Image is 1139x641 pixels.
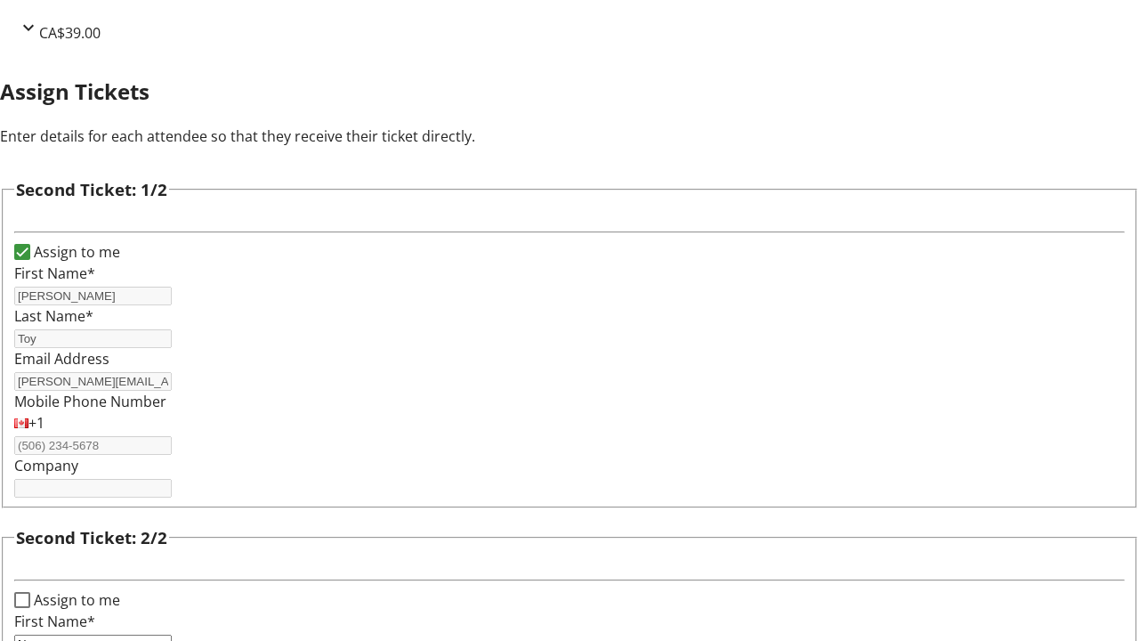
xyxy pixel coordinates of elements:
[39,23,101,43] span: CA$39.00
[14,456,78,475] label: Company
[14,612,95,631] label: First Name*
[14,306,93,326] label: Last Name*
[14,436,172,455] input: (506) 234-5678
[30,589,120,611] label: Assign to me
[16,525,167,550] h3: Second Ticket: 2/2
[14,349,109,369] label: Email Address
[16,177,167,202] h3: Second Ticket: 1/2
[30,241,120,263] label: Assign to me
[14,264,95,283] label: First Name*
[14,392,166,411] label: Mobile Phone Number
